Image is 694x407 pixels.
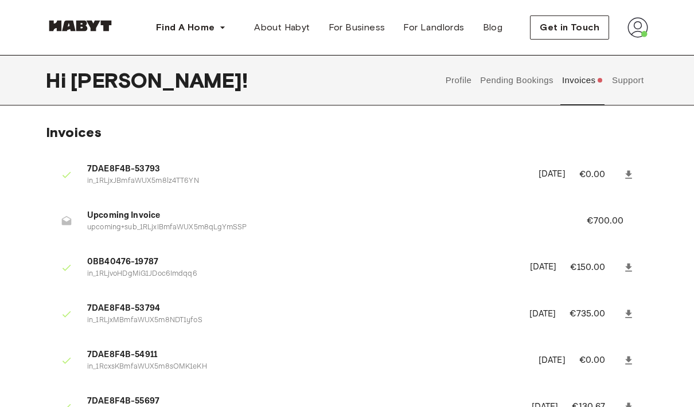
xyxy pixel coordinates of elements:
[46,124,102,140] span: Invoices
[579,168,621,182] p: €0.00
[539,168,566,181] p: [DATE]
[530,261,557,274] p: [DATE]
[71,68,248,92] span: [PERSON_NAME] !
[539,354,566,367] p: [DATE]
[403,21,464,34] span: For Landlords
[587,214,639,228] p: €700.00
[540,21,599,34] span: Get in Touch
[87,222,559,233] p: upcoming+sub_1RLjxIBmfaWUX5m8qLgYmSSP
[87,269,516,280] p: in_1RLjvoHDgMiG1JDoc6Imdqq6
[627,17,648,38] img: avatar
[441,55,648,105] div: user profile tabs
[87,362,525,373] p: in_1RcxsKBmfaWUX5m8sOMK1eKH
[87,176,525,187] p: in_1RLjxJBmfaWUX5m8lz4TT6YN
[245,16,319,39] a: About Habyt
[87,315,516,326] p: in_1RLjxMBmfaWUX5m8NDT1yfoS
[329,21,385,34] span: For Business
[560,55,605,105] button: Invoices
[444,55,473,105] button: Profile
[570,307,621,321] p: €735.00
[474,16,512,39] a: Blog
[87,349,525,362] span: 7DAE8F4B-54911
[87,256,516,269] span: 0BB40476-19787
[87,302,516,315] span: 7DAE8F4B-53794
[147,16,235,39] button: Find A Home
[483,21,503,34] span: Blog
[529,308,556,321] p: [DATE]
[254,21,310,34] span: About Habyt
[46,68,71,92] span: Hi
[479,55,555,105] button: Pending Bookings
[156,21,215,34] span: Find A Home
[579,354,621,367] p: €0.00
[46,20,115,32] img: Habyt
[319,16,395,39] a: For Business
[87,163,525,176] span: 7DAE8F4B-53793
[610,55,645,105] button: Support
[570,261,621,275] p: €150.00
[87,209,559,222] span: Upcoming Invoice
[394,16,473,39] a: For Landlords
[530,15,609,40] button: Get in Touch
